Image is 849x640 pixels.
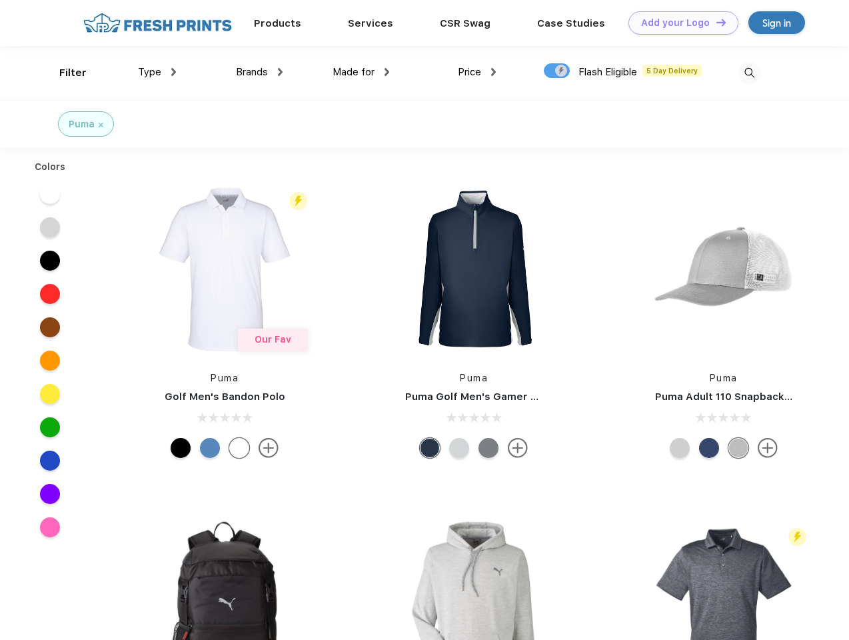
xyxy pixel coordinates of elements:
[699,438,719,458] div: Peacoat with Qut Shd
[138,66,161,78] span: Type
[508,438,528,458] img: more.svg
[69,117,95,131] div: Puma
[165,391,285,403] a: Golf Men's Bandon Polo
[635,181,812,358] img: func=resize&h=266
[385,68,389,76] img: dropdown.png
[99,123,103,127] img: filter_cancel.svg
[171,438,191,458] div: Puma Black
[716,19,726,26] img: DT
[25,160,76,174] div: Colors
[348,17,393,29] a: Services
[670,438,690,458] div: Quarry Brt Whit
[289,192,307,210] img: flash_active_toggle.svg
[449,438,469,458] div: High Rise
[385,181,562,358] img: func=resize&h=266
[59,65,87,81] div: Filter
[710,373,738,383] a: Puma
[200,438,220,458] div: Lake Blue
[578,66,637,78] span: Flash Eligible
[762,15,791,31] div: Sign in
[491,68,496,76] img: dropdown.png
[758,438,778,458] img: more.svg
[738,62,760,84] img: desktop_search.svg
[229,438,249,458] div: Bright White
[642,65,702,77] span: 5 Day Delivery
[641,17,710,29] div: Add your Logo
[728,438,748,458] div: Quarry with Brt Whit
[333,66,375,78] span: Made for
[254,17,301,29] a: Products
[458,66,481,78] span: Price
[259,438,279,458] img: more.svg
[79,11,236,35] img: fo%20logo%202.webp
[405,391,616,403] a: Puma Golf Men's Gamer Golf Quarter-Zip
[440,17,490,29] a: CSR Swag
[136,181,313,358] img: func=resize&h=266
[211,373,239,383] a: Puma
[420,438,440,458] div: Navy Blazer
[478,438,498,458] div: Quiet Shade
[460,373,488,383] a: Puma
[171,68,176,76] img: dropdown.png
[255,334,291,345] span: Our Fav
[748,11,805,34] a: Sign in
[278,68,283,76] img: dropdown.png
[788,528,806,546] img: flash_active_toggle.svg
[236,66,268,78] span: Brands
